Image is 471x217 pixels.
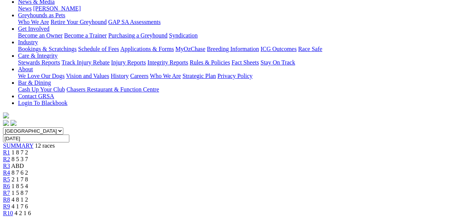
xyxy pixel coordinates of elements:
[66,73,109,79] a: Vision and Values
[78,46,119,52] a: Schedule of Fees
[18,59,468,66] div: Care & Integrity
[111,59,146,66] a: Injury Reports
[61,59,109,66] a: Track Injury Rebate
[12,149,28,156] span: 1 8 7 2
[12,176,28,183] span: 2 1 7 8
[182,73,216,79] a: Strategic Plan
[12,183,28,189] span: 1 8 5 4
[175,46,205,52] a: MyOzChase
[260,59,295,66] a: Stay On Track
[12,190,28,196] span: 1 5 8 7
[18,19,468,25] div: Greyhounds as Pets
[18,100,67,106] a: Login To Blackbook
[18,86,468,93] div: Bar & Dining
[3,149,10,156] a: R1
[108,19,161,25] a: GAP SA Assessments
[3,163,10,169] a: R3
[12,169,28,176] span: 8 7 6 2
[18,66,33,72] a: About
[111,73,129,79] a: History
[147,59,188,66] a: Integrity Reports
[3,169,10,176] a: R4
[18,59,60,66] a: Stewards Reports
[260,46,296,52] a: ICG Outcomes
[12,196,28,203] span: 4 8 1 2
[3,203,10,210] a: R9
[217,73,253,79] a: Privacy Policy
[3,120,9,126] img: facebook.svg
[3,196,10,203] a: R8
[18,5,468,12] div: News & Media
[51,19,107,25] a: Retire Your Greyhound
[18,52,58,59] a: Care & Integrity
[35,142,55,149] span: 12 races
[18,46,76,52] a: Bookings & Scratchings
[18,32,468,39] div: Get Involved
[33,5,81,12] a: [PERSON_NAME]
[18,12,65,18] a: Greyhounds as Pets
[3,135,69,142] input: Select date
[130,73,148,79] a: Careers
[3,183,10,189] a: R6
[18,5,31,12] a: News
[66,86,159,93] a: Chasers Restaurant & Function Centre
[12,156,28,162] span: 8 5 3 7
[10,120,16,126] img: twitter.svg
[3,156,10,162] a: R2
[64,32,107,39] a: Become a Trainer
[18,25,49,32] a: Get Involved
[169,32,197,39] a: Syndication
[18,46,468,52] div: Industry
[18,73,64,79] a: We Love Our Dogs
[18,79,51,86] a: Bar & Dining
[18,32,63,39] a: Become an Owner
[190,59,230,66] a: Rules & Policies
[18,19,49,25] a: Who We Are
[207,46,259,52] a: Breeding Information
[108,32,167,39] a: Purchasing a Greyhound
[18,86,65,93] a: Cash Up Your Club
[18,93,54,99] a: Contact GRSA
[232,59,259,66] a: Fact Sheets
[3,112,9,118] img: logo-grsa-white.png
[150,73,181,79] a: Who We Are
[120,46,174,52] a: Applications & Forms
[3,190,10,196] a: R7
[298,46,322,52] a: Race Safe
[3,176,10,183] a: R5
[18,39,38,45] a: Industry
[15,210,31,216] span: 4 2 1 6
[18,73,468,79] div: About
[3,210,13,216] a: R10
[3,142,33,149] a: SUMMARY
[11,163,24,169] span: ABD
[12,203,28,210] span: 4 1 7 6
